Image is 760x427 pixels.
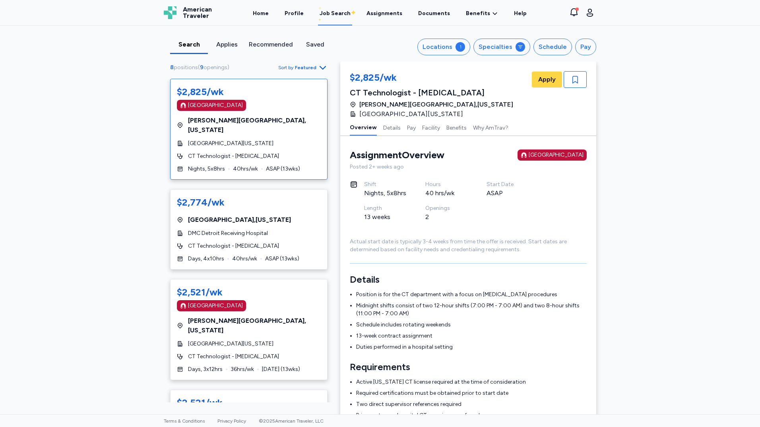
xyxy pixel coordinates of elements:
span: Apply [538,75,556,84]
button: Details [383,119,401,136]
span: Featured [295,64,316,71]
span: 9 [200,64,204,71]
button: Why AmTrav? [473,119,508,136]
button: Apply [532,72,562,87]
span: 40 hrs/wk [232,255,257,263]
h3: Details [350,273,587,286]
img: Logo [164,6,176,19]
li: Prior acute care hospital CT experience preferred [356,411,587,419]
li: 13-week contract assignment [356,332,587,340]
div: Actual start date is typically 3-4 weeks from time the offer is received. Start dates are determi... [350,238,587,254]
span: positions [174,64,198,71]
li: Required certifications must be obtained prior to start date [356,389,587,397]
span: [PERSON_NAME][GEOGRAPHIC_DATA] , [US_STATE] [359,100,513,109]
div: ASAP [487,188,529,198]
span: Days, 4x10hrs [188,255,224,263]
div: Applies [211,40,242,49]
div: $2,774/wk [177,196,225,209]
div: Specialties [479,42,512,52]
li: Active [US_STATE] CT license required at the time of consideration [356,378,587,386]
a: Terms & Conditions [164,418,205,424]
div: Pay [580,42,591,52]
div: Start Date [487,181,529,188]
a: Benefits [466,10,498,17]
div: Job Search [320,10,351,17]
div: Nights, 5x8hrs [364,188,406,198]
span: ASAP ( 13 wks) [265,255,299,263]
span: 40 hrs/wk [233,165,258,173]
div: Recommended [249,40,293,49]
div: 2 [425,212,467,222]
span: Sort by [278,64,293,71]
span: ASAP ( 13 wks) [266,165,300,173]
span: [GEOGRAPHIC_DATA][US_STATE] [188,340,273,348]
span: CT Technologist - [MEDICAL_DATA] [188,353,279,361]
button: Schedule [533,39,572,55]
li: Duties performed in a hospital setting [356,343,587,351]
span: Benefits [466,10,490,17]
div: CT Technologist - [MEDICAL_DATA] [350,87,513,98]
div: [GEOGRAPHIC_DATA] [188,101,243,109]
div: 1 [456,42,465,52]
div: $2,825/wk [350,71,513,85]
span: DMC Detroit Receiving Hospital [188,229,268,237]
button: Pay [575,39,596,55]
span: 36 hrs/wk [231,365,254,373]
span: CT Technologist - [MEDICAL_DATA] [188,152,279,160]
div: Saved [299,40,331,49]
div: Locations [423,42,452,52]
div: [GEOGRAPHIC_DATA] [188,302,243,310]
button: Facility [422,119,440,136]
div: $2,521/wk [177,396,223,409]
button: Pay [407,119,416,136]
li: Position is for the CT department with a focus on [MEDICAL_DATA] procedures [356,291,587,299]
li: Midnight shifts consist of two 12-hour shifts (7:00 PM - 7:00 AM) and two 8-hour shifts (11:00 PM... [356,302,587,318]
h3: Requirements [350,361,587,373]
div: Shift [364,181,406,188]
span: [GEOGRAPHIC_DATA] , [US_STATE] [188,215,291,225]
div: Posted 2+ weeks ago [350,163,587,171]
button: Overview [350,119,377,136]
div: Openings [425,204,467,212]
span: openings [204,64,227,71]
span: [PERSON_NAME][GEOGRAPHIC_DATA] , [US_STATE] [188,316,321,335]
div: 13 weeks [364,212,406,222]
a: Job Search [318,1,352,25]
div: $2,825/wk [177,85,224,98]
div: Search [173,40,205,49]
span: [GEOGRAPHIC_DATA][US_STATE] [188,140,273,148]
div: Schedule [539,42,567,52]
span: Days, 3x12hrs [188,365,223,373]
a: Privacy Policy [217,418,246,424]
div: 40 hrs/wk [425,188,467,198]
button: Locations1 [417,39,470,55]
li: Schedule includes rotating weekends [356,321,587,329]
span: [GEOGRAPHIC_DATA][US_STATE] [359,109,463,119]
span: 8 [170,64,174,71]
span: © 2025 American Traveler, LLC [259,418,324,424]
div: $2,521/wk [177,286,223,299]
li: Two direct supervisor references required [356,400,587,408]
div: ( ) [170,64,233,72]
span: American Traveler [183,6,212,19]
span: CT Technologist - [MEDICAL_DATA] [188,242,279,250]
button: Sort byFeatured [278,63,328,72]
span: Nights, 5x8hrs [188,165,225,173]
button: Specialties [473,39,530,55]
button: Benefits [446,119,467,136]
div: Hours [425,181,467,188]
span: [PERSON_NAME][GEOGRAPHIC_DATA] , [US_STATE] [188,116,321,135]
div: Assignment Overview [350,149,444,161]
span: [DATE] ( 13 wks) [262,365,300,373]
div: [GEOGRAPHIC_DATA] [529,151,584,159]
div: Length [364,204,406,212]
